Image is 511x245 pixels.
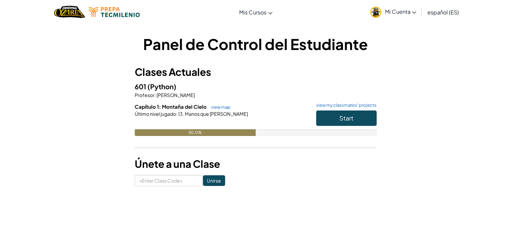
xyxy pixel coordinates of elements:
[54,5,85,19] img: Home
[135,64,377,80] h3: Clases Actuales
[135,156,377,171] h3: Únete a una Clase
[208,104,230,110] a: view map
[156,92,195,98] span: [PERSON_NAME]
[316,110,377,126] button: Start
[236,3,276,21] a: Mis Cursos
[184,111,248,117] span: Manos que [PERSON_NAME]
[135,111,176,117] span: Último nivel jugado
[135,129,256,136] div: 50.0%
[176,111,177,117] span: :
[89,7,140,17] img: Tecmilenio logo
[135,103,208,110] span: Capítulo 1: Montaña del Cielo
[155,92,156,98] span: :
[135,82,147,91] span: 601
[424,3,462,21] a: español (ES)
[367,1,420,22] a: Mi Cuenta
[385,8,416,15] span: Mi Cuenta
[147,82,176,91] span: (Python)
[135,34,377,54] h1: Panel de Control del Estudiante
[203,175,225,186] input: Unirse
[239,9,266,16] span: Mis Cursos
[177,111,184,117] span: 13.
[313,103,377,107] a: view my classmates' projects
[339,114,353,122] span: Start
[135,92,155,98] span: Profesor
[370,7,381,18] img: avatar
[427,9,459,16] span: español (ES)
[135,175,203,186] input: <Enter Class Code>
[54,5,85,19] a: Ozaria by CodeCombat logo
